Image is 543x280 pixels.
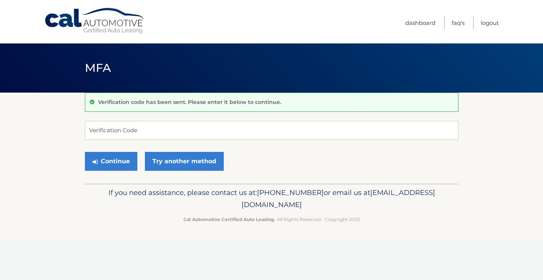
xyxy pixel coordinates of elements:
p: - All Rights Reserved - Copyright 2025 [90,215,454,223]
a: Try another method [145,152,224,171]
span: [PHONE_NUMBER] [257,188,324,197]
input: Verification Code [85,121,458,140]
p: If you need assistance, please contact us at: or email us at [90,187,454,211]
p: Verification code has been sent. Please enter it below to continue. [98,99,281,105]
span: [EMAIL_ADDRESS][DOMAIN_NAME] [242,188,435,209]
strong: Cal Automotive Certified Auto Leasing [183,217,274,222]
button: Continue [85,152,137,171]
a: Cal Automotive [44,8,146,34]
a: Dashboard [405,17,435,29]
a: Logout [481,17,499,29]
span: MFA [85,61,111,75]
a: FAQ's [452,17,465,29]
